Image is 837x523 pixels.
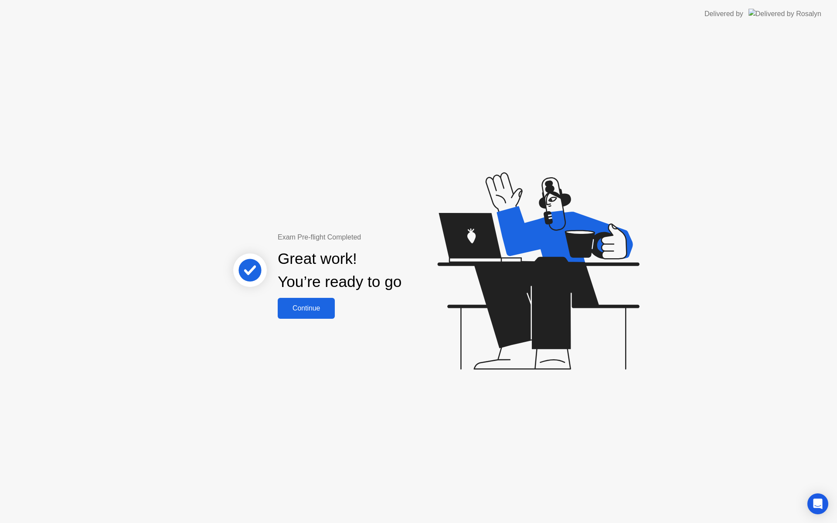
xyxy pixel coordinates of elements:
img: Delivered by Rosalyn [749,9,821,19]
div: Great work! You’re ready to go [278,247,401,294]
div: Open Intercom Messenger [807,493,828,514]
div: Delivered by [704,9,743,19]
div: Continue [280,304,332,312]
button: Continue [278,298,335,319]
div: Exam Pre-flight Completed [278,232,458,243]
